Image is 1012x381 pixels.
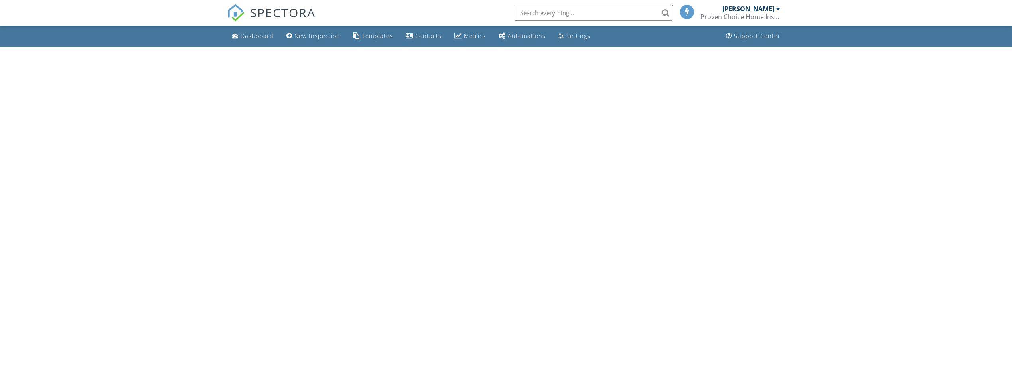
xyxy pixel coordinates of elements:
[495,29,549,44] a: Automations (Basic)
[415,32,442,40] div: Contacts
[294,32,340,40] div: New Inspection
[723,29,784,44] a: Support Center
[402,29,445,44] a: Contacts
[227,11,316,28] a: SPECTORA
[350,29,396,44] a: Templates
[241,32,274,40] div: Dashboard
[451,29,489,44] a: Metrics
[722,5,774,13] div: [PERSON_NAME]
[566,32,590,40] div: Settings
[514,5,673,21] input: Search everything...
[229,29,277,44] a: Dashboard
[250,4,316,21] span: SPECTORA
[283,29,343,44] a: New Inspection
[555,29,594,44] a: Settings
[700,13,780,21] div: Proven Choice Home Inspection
[734,32,781,40] div: Support Center
[362,32,393,40] div: Templates
[227,4,245,22] img: The Best Home Inspection Software - Spectora
[464,32,486,40] div: Metrics
[508,32,546,40] div: Automations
